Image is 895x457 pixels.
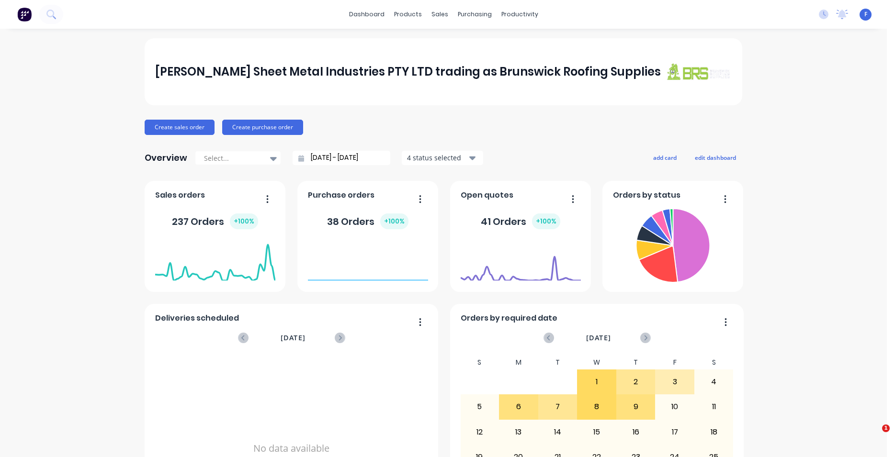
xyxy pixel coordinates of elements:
[402,151,483,165] button: 4 status selected
[578,370,616,394] div: 1
[864,10,867,19] span: F
[647,151,683,164] button: add card
[281,333,306,343] span: [DATE]
[578,395,616,419] div: 8
[461,420,499,444] div: 12
[665,63,732,80] img: J A Sheet Metal Industries PTY LTD trading as Brunswick Roofing Supplies
[617,395,655,419] div: 9
[17,7,32,22] img: Factory
[145,148,187,167] div: Overview
[613,189,680,201] span: Orders by status
[538,356,578,369] div: T
[407,153,467,163] div: 4 status selected
[656,370,694,394] div: 3
[499,395,538,419] div: 6
[461,189,513,201] span: Open quotes
[327,213,408,229] div: 38 Orders
[461,395,499,419] div: 5
[539,420,577,444] div: 14
[695,370,733,394] div: 4
[689,151,742,164] button: edit dashboard
[532,213,560,229] div: + 100 %
[695,420,733,444] div: 18
[497,7,543,22] div: productivity
[539,395,577,419] div: 7
[656,395,694,419] div: 10
[617,420,655,444] div: 16
[499,356,538,369] div: M
[617,370,655,394] div: 2
[499,420,538,444] div: 13
[862,424,885,447] iframe: Intercom live chat
[145,120,215,135] button: Create sales order
[882,424,890,432] span: 1
[308,189,374,201] span: Purchase orders
[155,189,205,201] span: Sales orders
[230,213,258,229] div: + 100 %
[695,395,733,419] div: 11
[460,356,499,369] div: S
[481,213,560,229] div: 41 Orders
[616,356,656,369] div: T
[577,356,616,369] div: W
[656,420,694,444] div: 17
[427,7,453,22] div: sales
[344,7,389,22] a: dashboard
[694,356,734,369] div: S
[578,420,616,444] div: 15
[172,213,258,229] div: 237 Orders
[453,7,497,22] div: purchasing
[586,333,611,343] span: [DATE]
[389,7,427,22] div: products
[380,213,408,229] div: + 100 %
[222,120,303,135] button: Create purchase order
[155,62,661,81] div: [PERSON_NAME] Sheet Metal Industries PTY LTD trading as Brunswick Roofing Supplies
[655,356,694,369] div: F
